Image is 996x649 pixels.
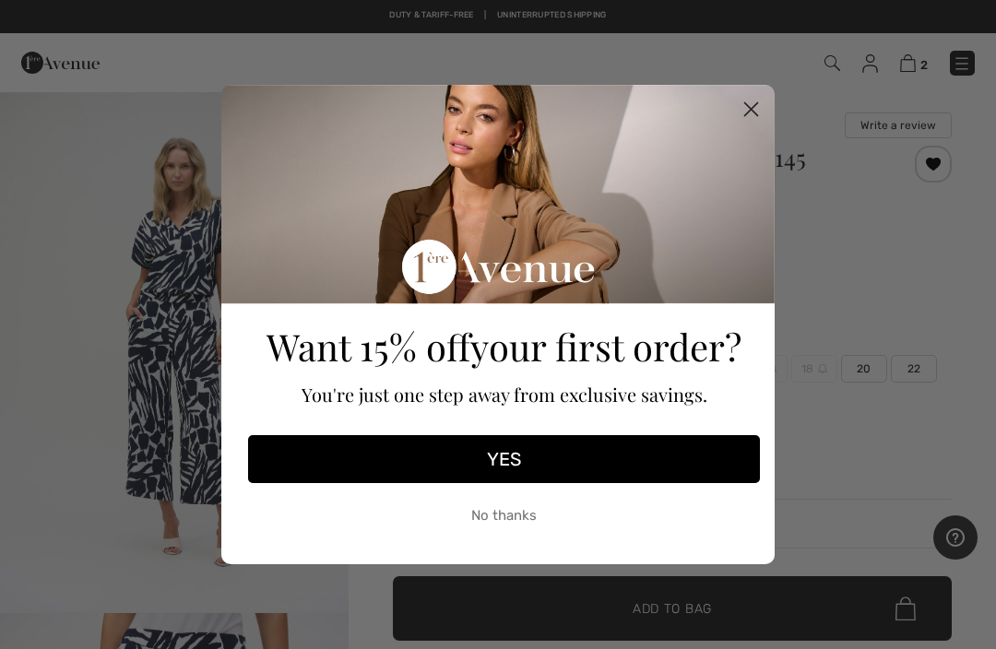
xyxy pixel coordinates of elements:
[267,322,470,371] span: Want 15% off
[470,322,741,371] span: your first order?
[248,435,760,483] button: YES
[735,93,767,125] button: Close dialog
[302,382,707,407] span: You're just one step away from exclusive savings.
[248,492,760,538] button: No thanks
